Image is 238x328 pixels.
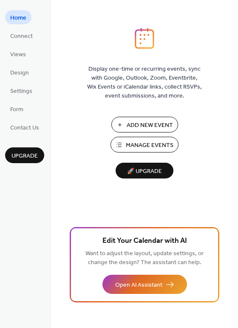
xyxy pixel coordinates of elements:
[135,28,154,49] img: logo_icon.svg
[5,147,44,163] button: Upgrade
[126,141,173,150] span: Manage Events
[111,117,178,132] button: Add New Event
[5,65,34,79] a: Design
[102,275,187,294] button: Open AI Assistant
[10,32,33,41] span: Connect
[10,105,23,114] span: Form
[5,47,31,61] a: Views
[5,83,37,98] a: Settings
[10,69,29,78] span: Design
[5,102,28,116] a: Form
[116,163,173,178] button: 🚀 Upgrade
[85,248,204,268] span: Want to adjust the layout, update settings, or change the design? The assistant can help.
[10,87,32,96] span: Settings
[102,235,187,247] span: Edit Your Calendar with AI
[11,152,38,161] span: Upgrade
[121,166,168,177] span: 🚀 Upgrade
[10,14,26,23] span: Home
[10,124,39,132] span: Contact Us
[5,120,44,134] a: Contact Us
[87,65,202,101] span: Display one-time or recurring events, sync with Google, Outlook, Zoom, Eventbrite, Wix Events or ...
[5,29,38,43] a: Connect
[127,121,173,130] span: Add New Event
[5,10,31,24] a: Home
[110,137,178,152] button: Manage Events
[10,50,26,59] span: Views
[115,281,162,290] span: Open AI Assistant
